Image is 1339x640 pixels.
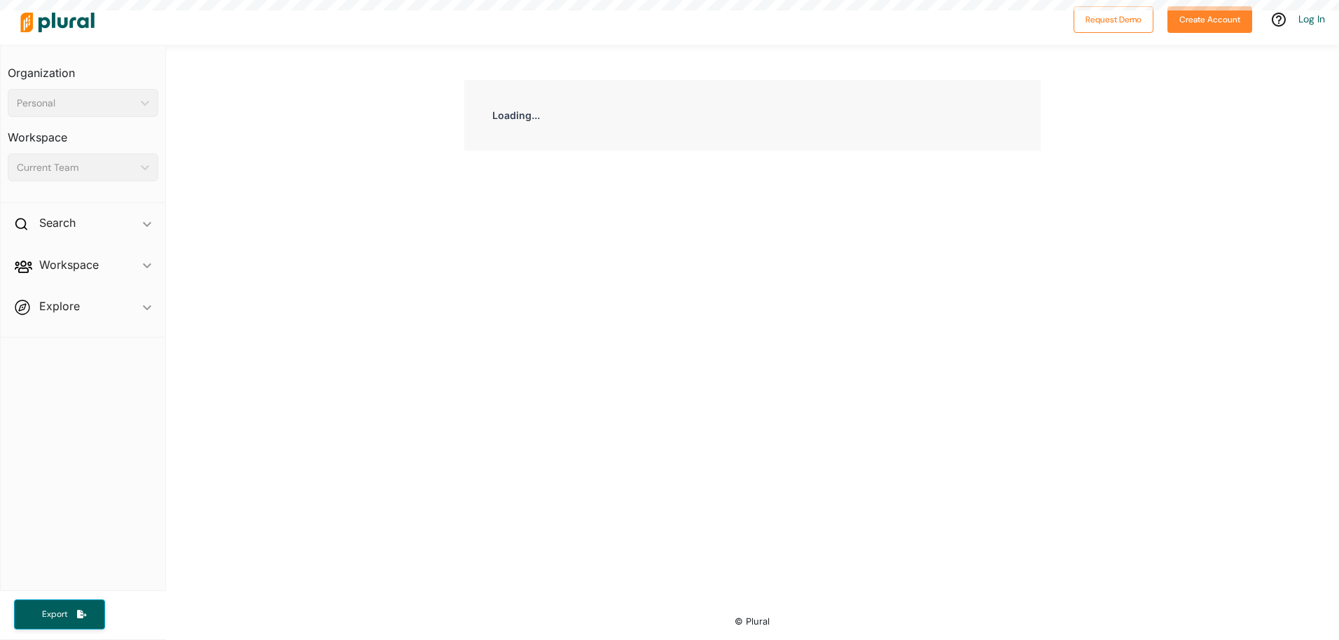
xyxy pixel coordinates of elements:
[464,80,1041,151] div: Loading...
[1167,6,1252,33] button: Create Account
[1298,13,1325,25] a: Log In
[1074,11,1153,26] a: Request Demo
[735,616,770,627] small: © Plural
[8,53,158,83] h3: Organization
[1074,6,1153,33] button: Request Demo
[17,96,135,111] div: Personal
[1167,11,1252,26] a: Create Account
[14,599,105,629] button: Export
[32,608,77,620] span: Export
[39,215,76,230] h2: Search
[17,160,135,175] div: Current Team
[8,117,158,148] h3: Workspace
